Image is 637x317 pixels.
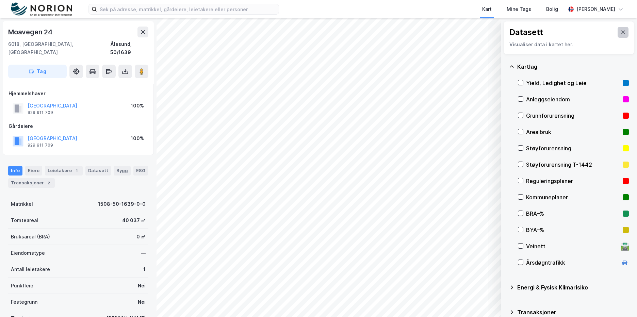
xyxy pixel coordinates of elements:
[141,249,146,257] div: —
[73,167,80,174] div: 1
[11,216,38,224] div: Tomteareal
[11,233,50,241] div: Bruksareal (BRA)
[28,110,53,115] div: 929 911 709
[526,177,620,185] div: Reguleringsplaner
[8,27,54,37] div: Moavegen 24
[576,5,615,13] div: [PERSON_NAME]
[509,40,628,49] div: Visualiser data i kartet her.
[603,284,637,317] div: Kontrollprogram for chat
[526,79,620,87] div: Yield, Ledighet og Leie
[8,178,55,188] div: Transaksjoner
[138,282,146,290] div: Nei
[11,2,72,16] img: norion-logo.80e7a08dc31c2e691866.png
[110,40,148,56] div: Ålesund, 50/1639
[28,143,53,148] div: 929 911 709
[620,242,630,251] div: 🛣️
[25,166,42,176] div: Eiere
[85,166,111,176] div: Datasett
[114,166,131,176] div: Bygg
[526,210,620,218] div: BRA–%
[11,298,37,306] div: Festegrunn
[11,200,33,208] div: Matrikkel
[507,5,531,13] div: Mine Tags
[526,95,620,103] div: Anleggseiendom
[138,298,146,306] div: Nei
[509,27,543,38] div: Datasett
[603,284,637,317] iframe: Chat Widget
[526,193,620,201] div: Kommuneplaner
[131,134,144,143] div: 100%
[122,216,146,224] div: 40 037 ㎡
[136,233,146,241] div: 0 ㎡
[9,89,148,98] div: Hjemmelshaver
[45,180,52,186] div: 2
[45,166,83,176] div: Leietakere
[526,112,620,120] div: Grunnforurensning
[517,283,629,291] div: Energi & Fysisk Klimarisiko
[526,128,620,136] div: Arealbruk
[526,242,618,250] div: Veinett
[517,308,629,316] div: Transaksjoner
[517,63,629,71] div: Kartlag
[11,282,33,290] div: Punktleie
[526,144,620,152] div: Støyforurensning
[143,265,146,273] div: 1
[526,161,620,169] div: Støyforurensning T-1442
[133,166,148,176] div: ESG
[98,200,146,208] div: 1508-50-1639-0-0
[526,258,618,267] div: Årsdøgntrafikk
[11,265,50,273] div: Antall leietakere
[9,122,148,130] div: Gårdeiere
[8,166,22,176] div: Info
[97,4,279,14] input: Søk på adresse, matrikkel, gårdeiere, leietakere eller personer
[8,65,67,78] button: Tag
[131,102,144,110] div: 100%
[8,40,110,56] div: 6018, [GEOGRAPHIC_DATA], [GEOGRAPHIC_DATA]
[546,5,558,13] div: Bolig
[11,249,45,257] div: Eiendomstype
[526,226,620,234] div: BYA–%
[482,5,492,13] div: Kart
